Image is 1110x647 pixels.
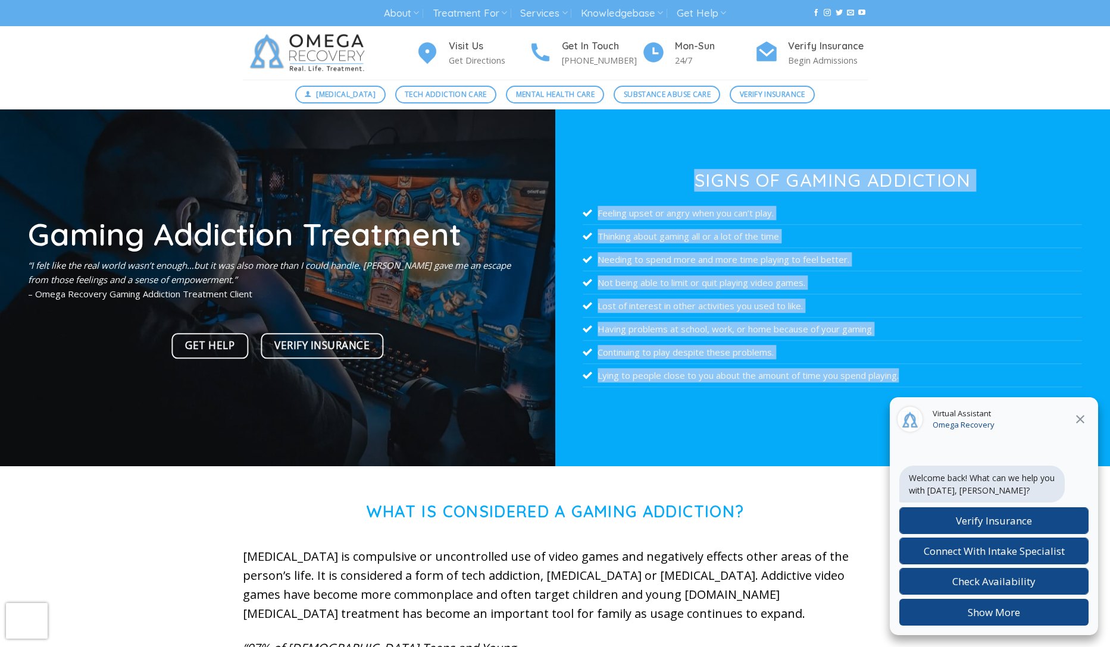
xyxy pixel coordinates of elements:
[261,333,383,359] a: Verify Insurance
[788,39,868,54] h4: Verify Insurance
[583,364,1082,387] li: Lying to people close to you about the amount of time you spend playing.
[675,39,755,54] h4: Mon-Sun
[583,294,1082,318] li: Lost of interest in other activities you used to like.
[755,39,868,68] a: Verify Insurance Begin Admissions
[583,318,1082,341] li: Having problems at school, work, or home because of your gaming
[824,9,831,17] a: Follow on Instagram
[449,39,529,54] h4: Visit Us
[520,2,567,24] a: Services
[28,259,511,285] em: “I felt like the real world wasn’t enough…but it was also more than I could handle. [PERSON_NAME]...
[243,547,868,623] p: [MEDICAL_DATA] is compulsive or uncontrolled use of video games and negatively effects other area...
[624,89,711,100] span: Substance Abuse Care
[185,337,234,354] span: Get Help
[675,54,755,67] p: 24/7
[836,9,843,17] a: Follow on Twitter
[415,39,529,68] a: Visit Us Get Directions
[28,218,527,250] h1: Gaming Addiction Treatment
[740,89,805,100] span: Verify Insurance
[295,86,386,103] a: [MEDICAL_DATA]
[583,271,1082,294] li: Not being able to limit or quit playing video games.
[395,86,497,103] a: Tech Addiction Care
[583,202,1082,225] li: Feeling upset or angry when you can’t play.
[730,86,815,103] a: Verify Insurance
[812,9,820,17] a: Follow on Facebook
[583,248,1082,271] li: Needing to spend more and more time playing to feel better.
[316,89,376,100] span: [MEDICAL_DATA]
[243,26,377,80] img: Omega Recovery
[28,258,527,301] p: – Omega Recovery Gaming Addiction Treatment Client
[274,337,370,354] span: Verify Insurance
[583,341,1082,364] li: Continuing to play despite these problems.
[562,39,642,54] h4: Get In Touch
[433,2,507,24] a: Treatment For
[614,86,720,103] a: Substance Abuse Care
[562,54,642,67] p: [PHONE_NUMBER]
[516,89,595,100] span: Mental Health Care
[172,333,249,359] a: Get Help
[583,225,1082,248] li: Thinking about gaming all or a lot of the time
[384,2,419,24] a: About
[858,9,865,17] a: Follow on YouTube
[847,9,854,17] a: Send us an email
[405,89,487,100] span: Tech Addiction Care
[449,54,529,67] p: Get Directions
[529,39,642,68] a: Get In Touch [PHONE_NUMBER]
[788,54,868,67] p: Begin Admissions
[581,2,663,24] a: Knowledgebase
[243,502,868,522] h1: What is Considered a Gaming Addiction?
[583,171,1082,189] h3: Signs of Gaming Addiction
[506,86,604,103] a: Mental Health Care
[677,2,726,24] a: Get Help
